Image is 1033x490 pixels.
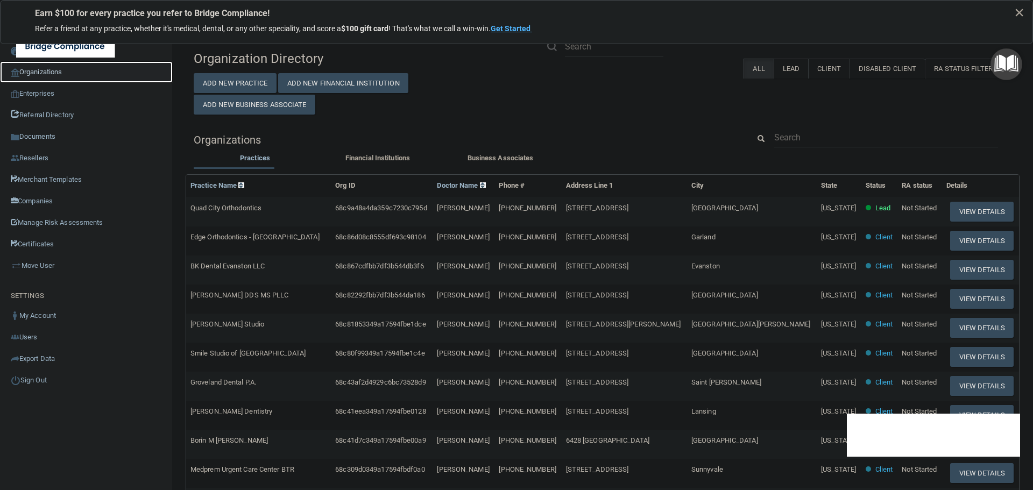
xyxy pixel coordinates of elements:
[499,407,556,415] span: [PHONE_NUMBER]
[1014,4,1024,21] button: Close
[821,320,857,328] span: [US_STATE]
[950,260,1014,280] button: View Details
[335,465,424,473] span: 68c309d0349a17594fbdf0a0
[437,291,489,299] span: [PERSON_NAME]
[902,233,937,241] span: Not Started
[437,320,489,328] span: [PERSON_NAME]
[491,24,532,33] a: Get Started
[875,289,893,302] p: Client
[190,291,289,299] span: [PERSON_NAME] DDS MS PLLC
[11,333,19,342] img: icon-users.e205127d.png
[691,378,761,386] span: Saint [PERSON_NAME]
[744,59,773,79] label: All
[335,233,426,241] span: 68c86d08c8555df693c98104
[322,152,434,165] label: Financial Institutions
[691,204,758,212] span: [GEOGRAPHIC_DATA]
[11,154,19,162] img: ic_reseller.de258add.png
[902,407,937,415] span: Not Started
[875,347,893,360] p: Client
[468,154,534,162] span: Business Associates
[499,320,556,328] span: [PHONE_NUMBER]
[491,24,530,33] strong: Get Started
[566,262,629,270] span: [STREET_ADDRESS]
[437,181,485,189] a: Doctor Name
[950,202,1014,222] button: View Details
[190,233,320,241] span: Edge Orthodontics - [GEOGRAPHIC_DATA]
[950,289,1014,309] button: View Details
[817,175,861,197] th: State
[437,262,489,270] span: [PERSON_NAME]
[335,349,424,357] span: 68c80f99349a17594fbe1c4e
[11,260,22,271] img: briefcase.64adab9b.png
[194,134,733,146] h5: Organizations
[190,181,244,189] a: Practice Name
[566,407,629,415] span: [STREET_ADDRESS]
[774,127,998,147] input: Search
[565,37,663,56] input: Search
[566,233,629,241] span: [STREET_ADDRESS]
[190,204,261,212] span: Quad City Orthodontics
[335,204,427,212] span: 68c9a48a4da359c7230c795d
[499,233,556,241] span: [PHONE_NUMBER]
[902,349,937,357] span: Not Started
[850,59,925,79] label: Disabled Client
[331,175,433,197] th: Org ID
[774,59,808,79] label: Lead
[902,320,937,328] span: Not Started
[875,202,890,215] p: Lead
[199,152,311,165] label: Practices
[16,35,115,58] img: bridge_compliance_login_screen.278c3ca4.svg
[499,262,556,270] span: [PHONE_NUMBER]
[821,407,857,415] span: [US_STATE]
[566,320,681,328] span: [STREET_ADDRESS][PERSON_NAME]
[35,24,341,33] span: Refer a friend at any practice, whether it's medical, dental, or any other speciality, and score a
[566,465,629,473] span: [STREET_ADDRESS]
[950,463,1014,483] button: View Details
[821,262,857,270] span: [US_STATE]
[335,436,426,444] span: 68c41d7c349a17594fbe00a9
[875,260,893,273] p: Client
[902,378,937,386] span: Not Started
[11,68,19,77] img: organization-icon.f8decf85.png
[934,65,1003,73] span: RA Status Filter
[437,436,489,444] span: [PERSON_NAME]
[11,311,19,320] img: ic_user_dark.df1a06c3.png
[566,291,629,299] span: [STREET_ADDRESS]
[316,152,439,167] li: Financial Institutions
[875,318,893,331] p: Client
[499,465,556,473] span: [PHONE_NUMBER]
[691,320,810,328] span: [GEOGRAPHIC_DATA][PERSON_NAME]
[950,231,1014,251] button: View Details
[499,436,556,444] span: [PHONE_NUMBER]
[437,465,489,473] span: [PERSON_NAME]
[190,349,306,357] span: Smile Studio of [GEOGRAPHIC_DATA]
[950,405,1014,425] button: View Details
[547,41,557,51] img: ic-search.3b580494.png
[499,291,556,299] span: [PHONE_NUMBER]
[11,90,19,98] img: enterprise.0d942306.png
[335,320,426,328] span: 68c81853349a17594fbe1dce
[902,262,937,270] span: Not Started
[687,175,817,197] th: City
[35,8,998,18] p: Earn $100 for every practice you refer to Bridge Compliance!
[950,376,1014,396] button: View Details
[691,465,723,473] span: Sunnyvale
[990,48,1022,80] button: Open Resource Center
[566,204,629,212] span: [STREET_ADDRESS]
[335,262,423,270] span: 68c867cdfbb7df3b544db3f6
[11,289,44,302] label: SETTINGS
[847,414,1020,457] iframe: Drift Widget Chat Controller
[691,407,716,415] span: Lansing
[439,152,562,167] li: Business Associate
[437,204,489,212] span: [PERSON_NAME]
[335,407,426,415] span: 68c41eea349a17594fbe0128
[194,95,315,115] button: Add New Business Associate
[278,73,408,93] button: Add New Financial Institution
[11,133,19,141] img: icon-documents.8dae5593.png
[821,233,857,241] span: [US_STATE]
[950,347,1014,367] button: View Details
[562,175,687,197] th: Address Line 1
[566,378,629,386] span: [STREET_ADDRESS]
[821,291,857,299] span: [US_STATE]
[499,204,556,212] span: [PHONE_NUMBER]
